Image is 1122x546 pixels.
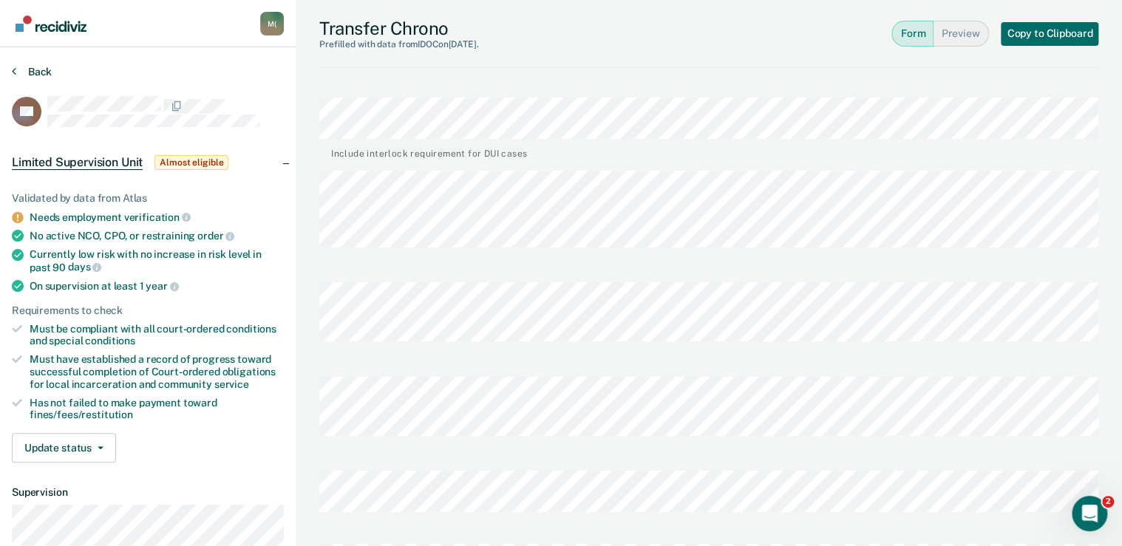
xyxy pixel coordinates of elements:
[319,39,479,50] div: Prefilled with data from IDOC on [DATE] .
[30,353,284,390] div: Must have established a record of progress toward successful completion of Court-ordered obligati...
[331,145,527,159] div: Include interlock requirement for DUI cases
[30,211,284,224] div: Needs employment verification
[197,230,234,242] span: order
[30,248,284,273] div: Currently low risk with no increase in risk level in past 90
[12,155,143,170] span: Limited Supervision Unit
[30,279,284,293] div: On supervision at least 1
[12,65,52,78] button: Back
[934,21,989,47] button: Preview
[214,378,249,390] span: service
[1102,496,1114,508] span: 2
[16,16,86,32] img: Recidiviz
[12,304,284,317] div: Requirements to check
[30,409,133,420] span: fines/fees/restitution
[1072,496,1107,531] iframe: Intercom live chat
[891,21,934,47] button: Form
[1001,22,1098,46] button: Copy to Clipboard
[30,397,284,422] div: Has not failed to make payment toward
[260,12,284,35] div: M (
[68,261,101,273] span: days
[154,155,228,170] span: Almost eligible
[30,323,284,348] div: Must be compliant with all court-ordered conditions and special conditions
[260,12,284,35] button: Profile dropdown button
[12,486,284,499] dt: Supervision
[12,192,284,205] div: Validated by data from Atlas
[146,280,178,292] span: year
[30,229,284,242] div: No active NCO, CPO, or restraining
[12,433,116,463] button: Update status
[319,18,479,50] div: Transfer Chrono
